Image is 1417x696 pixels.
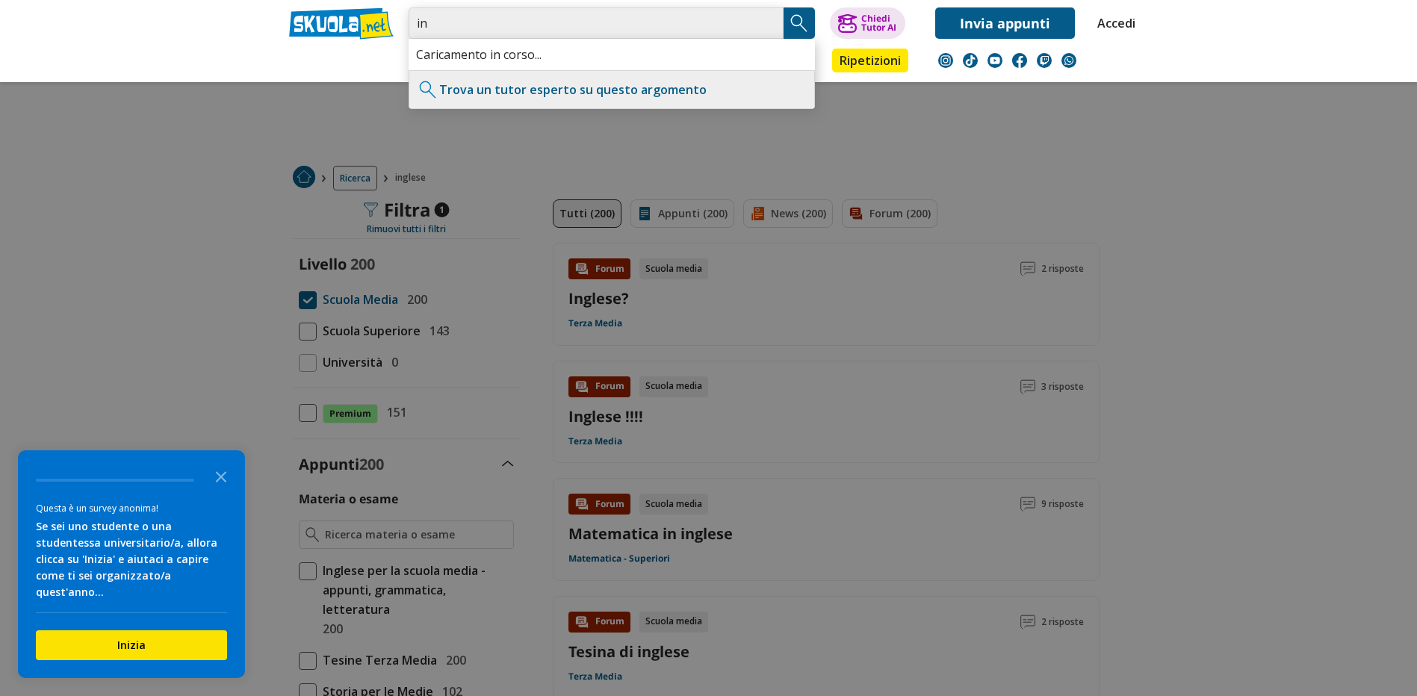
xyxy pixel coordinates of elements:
img: tiktok [963,53,978,68]
div: Caricamento in corso... [409,39,815,70]
img: WhatsApp [1061,53,1076,68]
a: Accedi [1097,7,1129,39]
img: Trova un tutor esperto [417,78,439,101]
img: youtube [987,53,1002,68]
a: Trova un tutor esperto su questo argomento [439,81,707,98]
button: ChiediTutor AI [830,7,905,39]
img: Cerca appunti, riassunti o versioni [788,12,810,34]
div: Chiedi Tutor AI [861,14,896,32]
div: Survey [18,450,245,678]
img: instagram [938,53,953,68]
a: Invia appunti [935,7,1075,39]
a: Appunti [405,49,472,75]
div: Se sei uno studente o una studentessa universitario/a, allora clicca su 'Inizia' e aiutaci a capi... [36,518,227,600]
button: Close the survey [206,461,236,491]
button: Search Button [784,7,815,39]
input: Cerca appunti, riassunti o versioni [409,7,784,39]
div: Questa è un survey anonima! [36,501,227,515]
a: Ripetizioni [832,49,908,72]
img: twitch [1037,53,1052,68]
img: facebook [1012,53,1027,68]
button: Inizia [36,630,227,660]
